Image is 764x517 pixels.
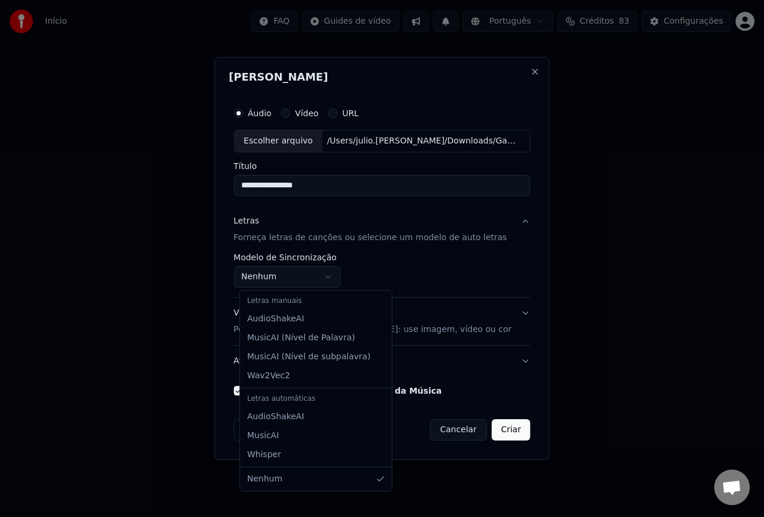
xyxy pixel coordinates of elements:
[247,473,282,485] span: Nenhum
[247,370,290,382] span: Wav2Vec2
[247,351,370,363] span: MusicAI ( Nível de subpalavra )
[247,313,304,325] span: AudioShakeAI
[247,411,304,423] span: AudioShakeAI
[242,391,389,407] div: Letras automáticas
[247,430,279,442] span: MusicAI
[242,293,389,309] div: Letras manuais
[247,449,281,461] span: Whisper
[247,332,355,344] span: MusicAI ( Nível de Palavra )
